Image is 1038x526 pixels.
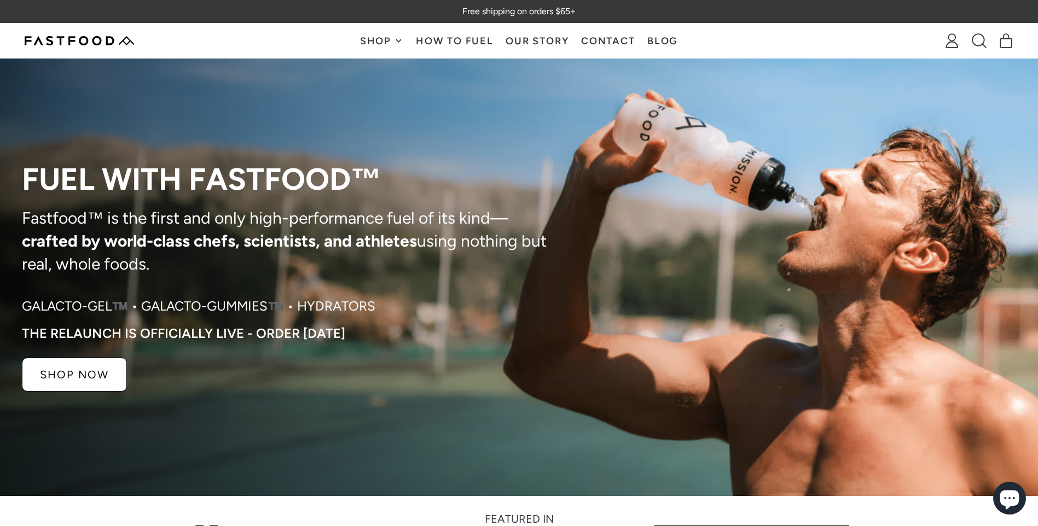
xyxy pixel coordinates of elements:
span: Shop [360,36,394,46]
p: SHOP NOW [40,369,109,380]
a: How To Fuel [410,24,500,58]
a: SHOP NOW [22,358,127,391]
strong: crafted by world-class chefs, scientists, and athletes [22,231,417,251]
p: Fuel with Fastfood™ [22,163,550,196]
img: Fastfood [25,36,134,45]
p: Fastfood™ is the first and only high-performance fuel of its kind— using nothing but real, whole ... [22,207,550,276]
p: The RELAUNCH IS OFFICIALLY LIVE - ORDER [DATE] [22,326,345,341]
a: Blog [641,24,685,58]
button: Shop [353,24,409,58]
a: Our Story [500,24,575,58]
a: Contact [575,24,641,58]
inbox-online-store-chat: Shopify online store chat [990,482,1029,517]
p: Galacto-Gel™️ • Galacto-Gummies™️ • Hydrators [22,297,375,315]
